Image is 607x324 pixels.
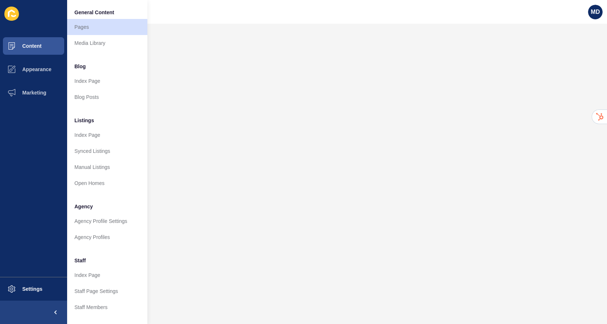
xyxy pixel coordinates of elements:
[67,19,147,35] a: Pages
[67,175,147,191] a: Open Homes
[74,63,86,70] span: Blog
[67,299,147,315] a: Staff Members
[67,283,147,299] a: Staff Page Settings
[74,117,94,124] span: Listings
[67,213,147,229] a: Agency Profile Settings
[74,9,114,16] span: General Content
[591,8,600,16] span: MD
[67,267,147,283] a: Index Page
[67,229,147,245] a: Agency Profiles
[74,257,86,264] span: Staff
[67,89,147,105] a: Blog Posts
[74,203,93,210] span: Agency
[67,143,147,159] a: Synced Listings
[67,159,147,175] a: Manual Listings
[67,127,147,143] a: Index Page
[67,73,147,89] a: Index Page
[67,35,147,51] a: Media Library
